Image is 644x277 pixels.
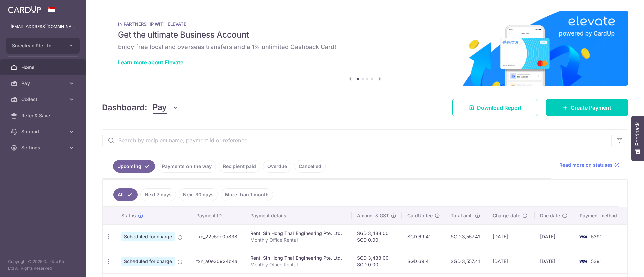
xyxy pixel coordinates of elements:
[118,29,612,40] h5: Get the ultimate Business Account
[21,64,66,71] span: Home
[445,249,487,273] td: SGD 3,557.41
[487,249,535,273] td: [DATE]
[263,160,291,173] a: Overdue
[445,224,487,249] td: SGD 3,557.41
[21,144,66,151] span: Settings
[635,122,641,146] span: Feedback
[140,188,176,201] a: Next 7 days
[601,257,637,274] iframe: Opens a widget where you can find more information
[352,249,402,273] td: SGD 3,488.00 SGD 0.00
[121,257,175,266] span: Scheduled for charge
[250,237,346,244] p: Monthly Office Rental
[535,249,574,273] td: [DATE]
[113,160,155,173] a: Upcoming
[574,207,627,224] th: Payment method
[591,234,602,239] span: 5391
[576,257,590,265] img: Bank Card
[158,160,216,173] a: Payments on the way
[21,96,66,103] span: Collect
[493,212,520,219] span: Charge date
[546,99,628,116] a: Create Payment
[121,212,136,219] span: Status
[591,258,602,264] span: 5391
[102,130,611,151] input: Search by recipient name, payment id or reference
[6,38,80,54] button: Sureclean Pte Ltd
[535,224,574,249] td: [DATE]
[245,207,352,224] th: Payment details
[571,103,611,112] span: Create Payment
[102,101,147,114] h4: Dashboard:
[357,212,389,219] span: Amount & GST
[191,207,245,224] th: Payment ID
[102,11,628,86] img: Renovation banner
[121,232,175,241] span: Scheduled for charge
[250,230,346,237] div: Rent. Sin Hong Thai Engineering Pte. Ltd.
[540,212,560,219] span: Due date
[559,162,613,168] span: Read more on statuses
[221,188,273,201] a: More than 1 month
[118,59,183,66] a: Learn more about Elevate
[250,255,346,261] div: Rent. Sin Hong Thai Engineering Pte. Ltd.
[250,261,346,268] p: Monthly Office Rental
[631,116,644,161] button: Feedback - Show survey
[191,249,245,273] td: txn_a0e30924b4a
[407,212,433,219] span: CardUp fee
[477,103,522,112] span: Download Report
[219,160,260,173] a: Recipient paid
[21,128,66,135] span: Support
[487,224,535,249] td: [DATE]
[191,224,245,249] td: txn_22c5dc0b838
[12,42,62,49] span: Sureclean Pte Ltd
[153,101,167,114] span: Pay
[576,233,590,241] img: Bank Card
[118,21,612,27] p: IN PARTNERSHIP WITH ELEVATE
[451,212,473,219] span: Total amt.
[352,224,402,249] td: SGD 3,488.00 SGD 0.00
[452,99,538,116] a: Download Report
[153,101,178,114] button: Pay
[11,23,75,30] p: [EMAIL_ADDRESS][DOMAIN_NAME]
[113,188,138,201] a: All
[21,112,66,119] span: Refer & Save
[294,160,326,173] a: Cancelled
[559,162,620,168] a: Read more on statuses
[179,188,218,201] a: Next 30 days
[21,80,66,87] span: Pay
[402,224,445,249] td: SGD 69.41
[118,43,612,51] h6: Enjoy free local and overseas transfers and a 1% unlimited Cashback Card!
[8,5,41,13] img: CardUp
[402,249,445,273] td: SGD 69.41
